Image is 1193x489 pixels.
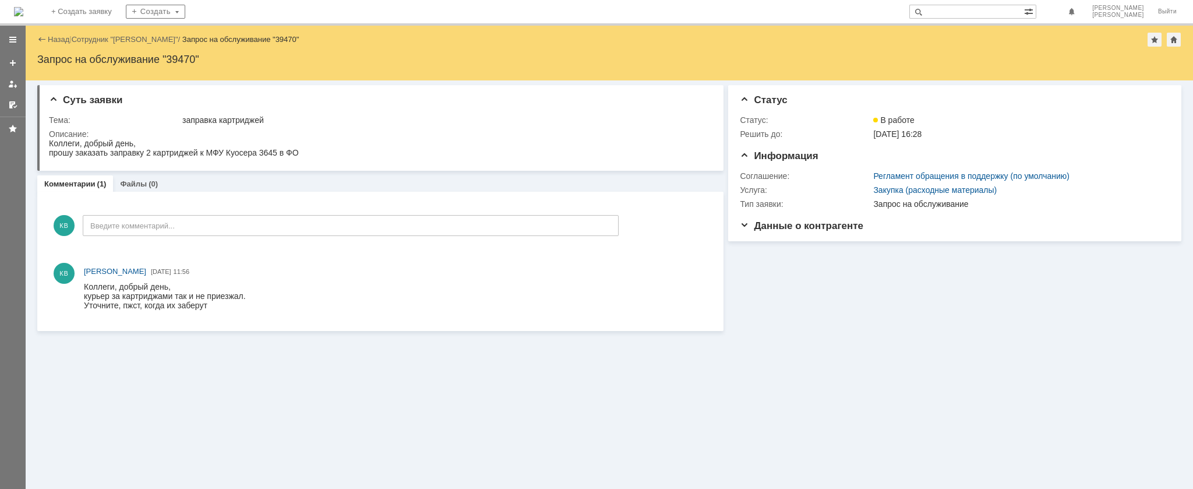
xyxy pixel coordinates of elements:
[151,268,171,275] span: [DATE]
[174,268,190,275] span: 11:56
[740,150,818,161] span: Информация
[1092,12,1144,19] span: [PERSON_NAME]
[182,35,299,44] div: Запрос на обслуживание "39470"
[14,7,23,16] img: logo
[182,115,705,125] div: заправка картриджей
[37,54,1181,65] div: Запрос на обслуживание "39470"
[72,35,182,44] div: /
[740,185,871,195] div: Услуга:
[873,185,997,195] a: Закупка (расходные материалы)
[49,129,708,139] div: Описание:
[3,54,22,72] a: Создать заявку
[72,35,178,44] a: Сотрудник "[PERSON_NAME]"
[97,180,107,188] div: (1)
[3,96,22,114] a: Мои согласования
[149,180,158,188] div: (0)
[740,171,871,181] div: Соглашение:
[740,94,787,105] span: Статус
[1092,5,1144,12] span: [PERSON_NAME]
[69,34,71,43] div: |
[54,215,75,236] span: КВ
[84,267,146,276] span: [PERSON_NAME]
[44,180,96,188] a: Комментарии
[14,7,23,16] a: Перейти на домашнюю страницу
[3,75,22,93] a: Мои заявки
[873,115,914,125] span: В работе
[873,171,1070,181] a: Регламент обращения в поддержку (по умолчанию)
[873,199,1163,209] div: Запрос на обслуживание
[740,199,871,209] div: Тип заявки:
[1167,33,1181,47] div: Сделать домашней страницей
[120,180,147,188] a: Файлы
[49,115,180,125] div: Тема:
[740,115,871,125] div: Статус:
[740,129,871,139] div: Решить до:
[740,220,863,231] span: Данные о контрагенте
[49,94,122,105] span: Суть заявки
[126,5,185,19] div: Создать
[873,129,922,139] span: [DATE] 16:28
[1148,33,1162,47] div: Добавить в избранное
[1024,5,1036,16] span: Расширенный поиск
[48,35,69,44] a: Назад
[84,266,146,277] a: [PERSON_NAME]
